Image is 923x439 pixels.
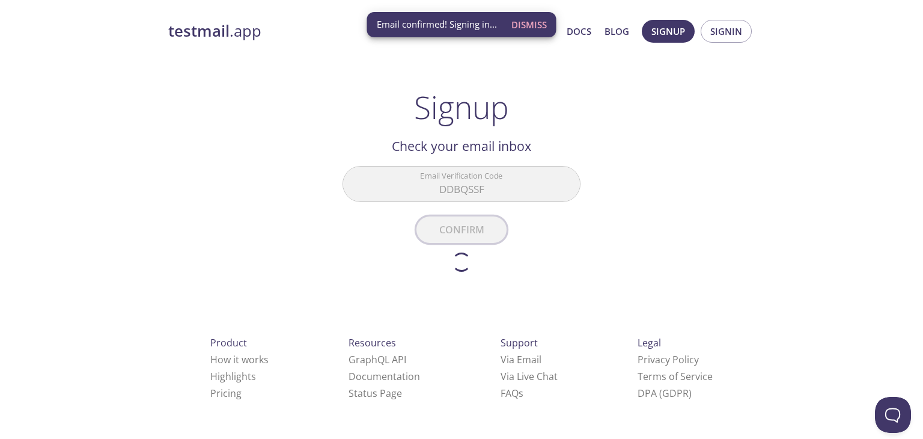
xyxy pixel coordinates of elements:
[638,387,692,400] a: DPA (GDPR)
[349,353,406,366] a: GraphQL API
[210,387,242,400] a: Pricing
[605,23,629,39] a: Blog
[567,23,591,39] a: Docs
[501,370,558,383] a: Via Live Chat
[343,136,580,156] h2: Check your email inbox
[168,21,451,41] a: testmail.app
[638,370,713,383] a: Terms of Service
[638,336,661,349] span: Legal
[701,20,752,43] button: Signin
[349,387,402,400] a: Status Page
[377,18,497,31] span: Email confirmed! Signing in...
[501,353,541,366] a: Via Email
[501,336,538,349] span: Support
[875,397,911,433] iframe: Help Scout Beacon - Open
[642,20,695,43] button: Signup
[511,17,547,32] span: Dismiss
[501,387,523,400] a: FAQ
[638,353,699,366] a: Privacy Policy
[210,336,247,349] span: Product
[349,336,396,349] span: Resources
[507,13,552,36] button: Dismiss
[651,23,685,39] span: Signup
[210,353,269,366] a: How it works
[349,370,420,383] a: Documentation
[414,89,509,125] h1: Signup
[710,23,742,39] span: Signin
[210,370,256,383] a: Highlights
[519,387,523,400] span: s
[168,20,230,41] strong: testmail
